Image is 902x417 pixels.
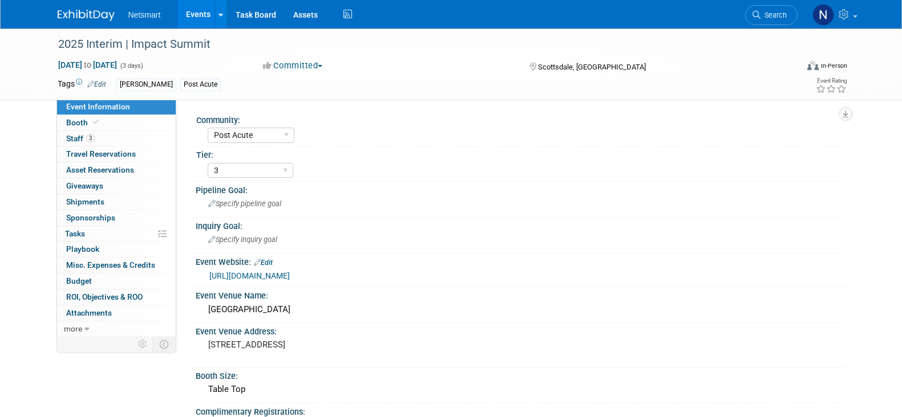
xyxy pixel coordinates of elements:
[58,10,115,21] img: ExhibitDay
[65,229,85,238] span: Tasks
[196,287,845,301] div: Event Venue Name:
[116,79,176,91] div: [PERSON_NAME]
[57,162,176,178] a: Asset Reservations
[196,367,845,382] div: Booth Size:
[807,61,819,70] img: Format-Inperson.png
[816,78,847,84] div: Event Rating
[82,60,93,69] span: to
[254,259,273,267] a: Edit
[57,289,176,305] a: ROI, Objectives & ROO
[208,199,281,208] span: Specify pipeline goal
[57,178,176,194] a: Giveaways
[87,80,106,88] a: Edit
[196,112,840,126] div: Community:
[128,10,161,19] span: Netsmart
[196,218,845,232] div: Inquiry Goal:
[66,244,99,254] span: Playbook
[66,134,95,143] span: Staff
[66,102,130,111] span: Event Information
[57,257,176,273] a: Misc. Expenses & Credits
[196,254,845,268] div: Event Website:
[761,11,787,19] span: Search
[208,235,277,244] span: Specify inquiry goal
[209,271,290,280] a: [URL][DOMAIN_NAME]
[57,321,176,337] a: more
[86,134,95,142] span: 3
[66,308,112,317] span: Attachments
[66,260,155,269] span: Misc. Expenses & Credits
[66,292,143,301] span: ROI, Objectives & ROO
[54,34,780,55] div: 2025 Interim | Impact Summit
[66,213,115,222] span: Sponsorships
[196,146,840,161] div: Tier:
[57,146,176,162] a: Travel Reservations
[66,276,92,285] span: Budget
[133,337,153,351] td: Personalize Event Tab Strip
[57,194,176,210] a: Shipments
[820,62,847,70] div: In-Person
[57,226,176,242] a: Tasks
[119,62,143,69] span: (3 days)
[58,78,106,91] td: Tags
[57,305,176,321] a: Attachments
[812,4,834,26] img: Nina Finn
[730,59,848,76] div: Event Format
[57,210,176,226] a: Sponsorships
[208,340,454,350] pre: [STREET_ADDRESS]
[204,301,836,318] div: [GEOGRAPHIC_DATA]
[66,165,134,174] span: Asset Reservations
[66,118,101,127] span: Booth
[57,131,176,146] a: Staff3
[196,182,845,196] div: Pipeline Goal:
[180,79,221,91] div: Post Acute
[66,181,103,190] span: Giveaways
[64,324,82,333] span: more
[538,63,646,71] span: Scottsdale, [GEOGRAPHIC_DATA]
[93,119,99,125] i: Booth reservation complete
[259,60,327,72] button: Committed
[57,115,176,130] a: Booth
[204,381,836,398] div: Table Top
[196,323,845,337] div: Event Venue Address:
[152,337,176,351] td: Toggle Event Tabs
[745,5,798,25] a: Search
[66,197,104,206] span: Shipments
[57,99,176,115] a: Event Information
[57,273,176,289] a: Budget
[66,149,136,158] span: Travel Reservations
[58,60,118,70] span: [DATE] [DATE]
[57,242,176,257] a: Playbook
